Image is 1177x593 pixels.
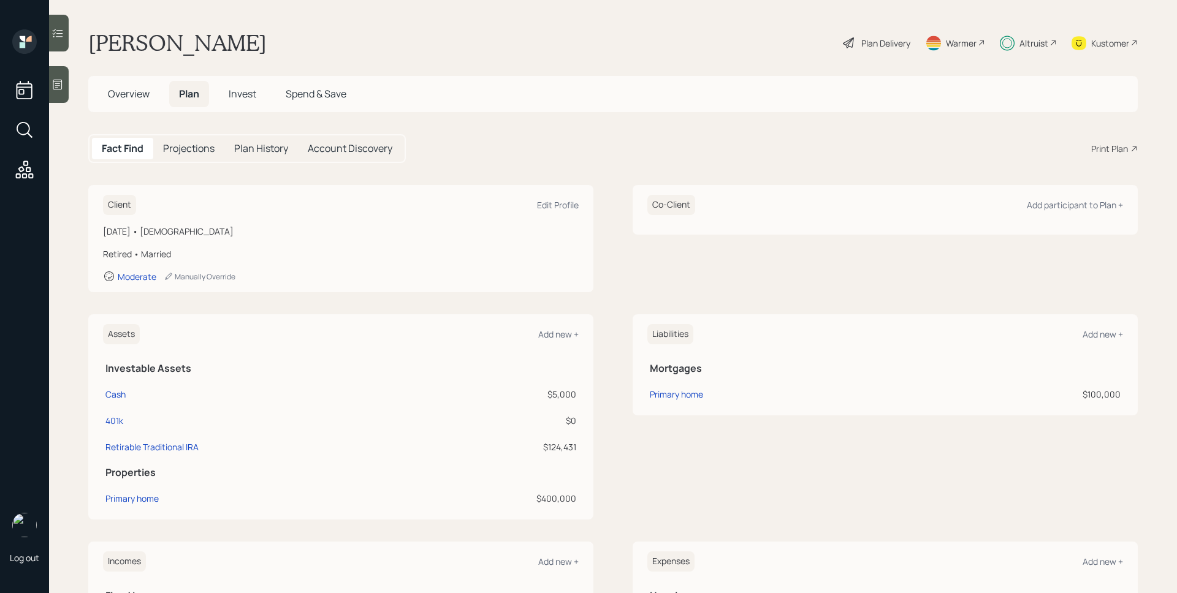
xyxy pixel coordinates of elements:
[163,143,215,154] h5: Projections
[164,271,235,282] div: Manually Override
[229,87,256,100] span: Invest
[10,552,39,564] div: Log out
[647,324,693,344] h6: Liabilities
[179,87,199,100] span: Plan
[650,363,1121,374] h5: Mortgages
[1091,37,1129,50] div: Kustomer
[88,29,267,56] h1: [PERSON_NAME]
[118,271,156,282] div: Moderate
[108,87,150,100] span: Overview
[647,551,695,572] h6: Expenses
[432,492,576,505] div: $400,000
[946,37,977,50] div: Warmer
[103,324,140,344] h6: Assets
[647,195,695,215] h6: Co-Client
[1027,199,1123,211] div: Add participant to Plan +
[432,414,576,427] div: $0
[103,247,579,260] div: Retired • Married
[105,388,126,401] div: Cash
[1019,37,1048,50] div: Altruist
[650,388,703,401] div: Primary home
[12,513,37,537] img: james-distasi-headshot.png
[105,414,123,427] div: 401k
[537,199,579,211] div: Edit Profile
[105,440,199,453] div: Retirable Traditional IRA
[1083,556,1123,567] div: Add new +
[432,388,576,401] div: $5,000
[105,363,576,374] h5: Investable Assets
[924,388,1121,401] div: $100,000
[102,143,143,154] h5: Fact Find
[538,328,579,340] div: Add new +
[1091,142,1128,155] div: Print Plan
[308,143,392,154] h5: Account Discovery
[103,195,136,215] h6: Client
[103,551,146,572] h6: Incomes
[105,467,576,478] h5: Properties
[286,87,346,100] span: Spend & Save
[103,225,579,238] div: [DATE] • [DEMOGRAPHIC_DATA]
[234,143,288,154] h5: Plan History
[861,37,910,50] div: Plan Delivery
[105,492,159,505] div: Primary home
[538,556,579,567] div: Add new +
[1083,328,1123,340] div: Add new +
[432,440,576,453] div: $124,431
